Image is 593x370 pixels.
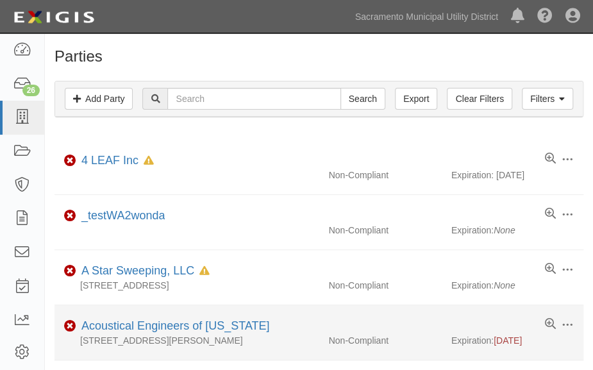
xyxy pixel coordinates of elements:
a: View results summary [545,208,556,221]
input: Search [340,88,385,110]
i: None [494,280,515,290]
i: Non-Compliant [64,322,76,331]
div: _testWA2wonda [76,208,165,224]
i: Help Center - Complianz [537,9,553,24]
i: In Default since 05/12/2025 [199,267,210,276]
a: View results summary [545,153,556,165]
h1: Parties [54,48,583,65]
div: Acoustical Engineers of California [76,318,269,335]
i: Non-Compliant [64,267,76,276]
input: Search [167,88,340,110]
div: Expiration: [54,224,583,237]
a: Acoustical Engineers of [US_STATE] [81,319,269,332]
div: Expiration: [DATE] [54,169,583,181]
div: A Star Sweeping, LLC [76,263,210,280]
i: Non-Compliant [64,156,76,165]
div: 4 LEAF Inc [76,153,154,169]
a: Sacramento Municipal Utility District [349,4,505,29]
a: _testWA2wonda [81,209,165,222]
a: Add Party [65,88,133,110]
div: Expiration: [54,334,583,347]
a: 4 LEAF Inc [81,154,138,167]
div: Expiration: [54,279,583,292]
a: A Star Sweeping, LLC [81,264,194,277]
div: 26 [22,85,40,96]
a: View results summary [545,263,556,276]
img: logo-5460c22ac91f19d4615b14bd174203de0afe785f0fc80cf4dbbc73dc1793850b.png [10,6,98,29]
a: Export [395,88,437,110]
a: Filters [522,88,573,110]
i: None [494,225,515,235]
a: Clear Filters [447,88,512,110]
a: View results summary [545,318,556,331]
span: [DATE] [494,335,522,346]
i: In Default since 09/10/2025 [144,156,154,165]
i: Non-Compliant [64,212,76,221]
